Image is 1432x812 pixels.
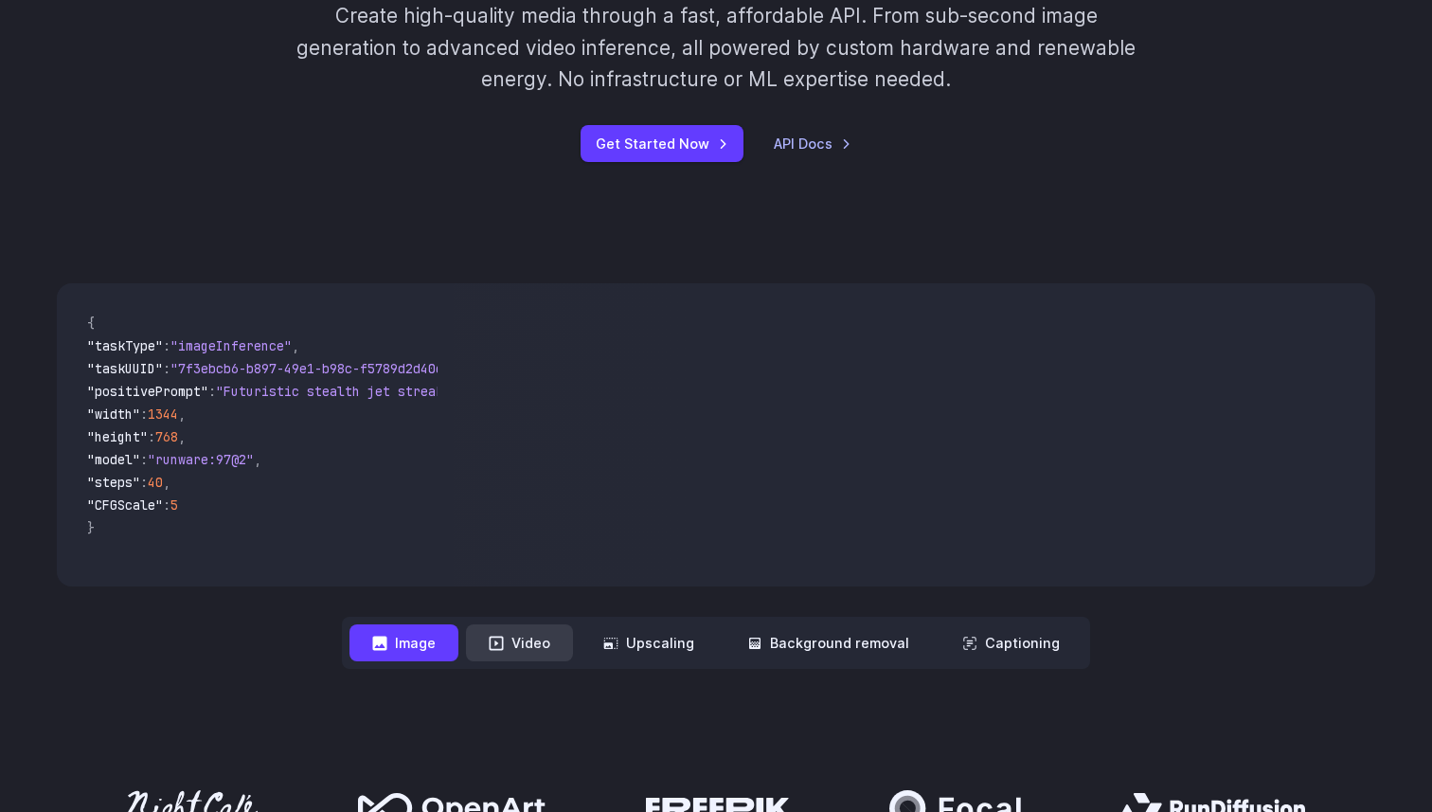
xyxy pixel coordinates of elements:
span: "steps" [87,474,140,491]
span: { [87,315,95,332]
span: "Futuristic stealth jet streaking through a neon-lit cityscape with glowing purple exhaust" [216,383,905,400]
span: "7f3ebcb6-b897-49e1-b98c-f5789d2d40d7" [170,360,458,377]
span: , [178,428,186,445]
span: 5 [170,496,178,514]
span: : [140,451,148,468]
span: : [163,337,170,354]
span: "positivePrompt" [87,383,208,400]
span: } [87,519,95,536]
span: : [140,406,148,423]
button: Captioning [940,624,1083,661]
span: : [208,383,216,400]
span: , [163,474,170,491]
span: , [254,451,261,468]
a: API Docs [774,133,851,154]
span: : [148,428,155,445]
button: Video [466,624,573,661]
span: "model" [87,451,140,468]
span: 40 [148,474,163,491]
button: Image [349,624,458,661]
span: "runware:97@2" [148,451,254,468]
span: : [163,360,170,377]
span: : [163,496,170,514]
span: "taskUUID" [87,360,163,377]
a: Get Started Now [581,125,743,162]
span: , [292,337,299,354]
span: "width" [87,406,140,423]
button: Background removal [725,624,932,661]
span: , [178,406,186,423]
span: : [140,474,148,491]
button: Upscaling [581,624,717,661]
span: "height" [87,428,148,445]
span: "taskType" [87,337,163,354]
span: 1344 [148,406,178,423]
span: "imageInference" [170,337,292,354]
span: "CFGScale" [87,496,163,514]
span: 768 [155,428,178,445]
